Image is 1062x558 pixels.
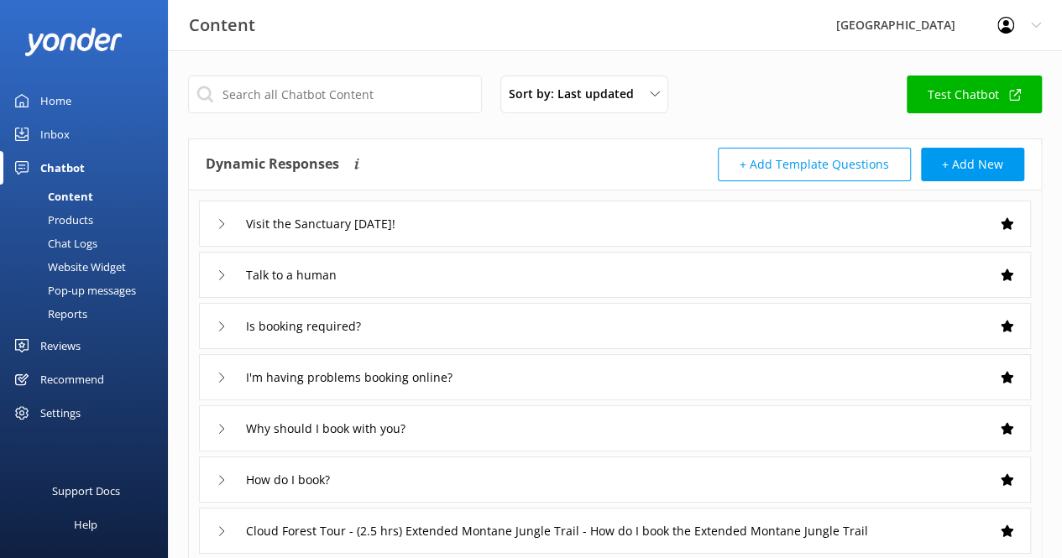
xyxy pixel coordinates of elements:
div: Content [10,185,93,208]
h3: Content [189,12,255,39]
a: Reports [10,302,168,326]
div: Recommend [40,362,104,396]
div: Inbox [40,117,70,151]
div: Chatbot [40,151,85,185]
div: Products [10,208,93,232]
a: Test Chatbot [907,76,1042,113]
a: Website Widget [10,255,168,279]
input: Search all Chatbot Content [188,76,482,113]
div: Reviews [40,329,81,362]
a: Products [10,208,168,232]
h4: Dynamic Responses [206,148,339,181]
a: Chat Logs [10,232,168,255]
div: Reports [10,302,87,326]
a: Content [10,185,168,208]
div: Settings [40,396,81,430]
button: + Add New [921,148,1024,181]
div: Home [40,84,71,117]
div: Help [74,508,97,541]
div: Chat Logs [10,232,97,255]
span: Sort by: Last updated [509,85,644,103]
button: + Add Template Questions [718,148,911,181]
img: yonder-white-logo.png [25,28,122,55]
div: Website Widget [10,255,126,279]
div: Support Docs [52,474,120,508]
a: Pop-up messages [10,279,168,302]
div: Pop-up messages [10,279,136,302]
